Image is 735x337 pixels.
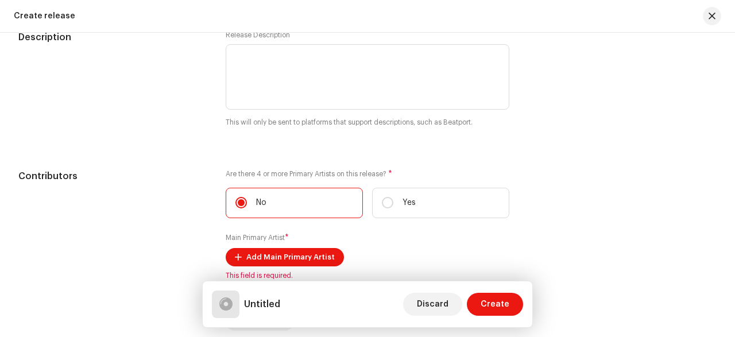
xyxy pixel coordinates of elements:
[246,246,335,269] span: Add Main Primary Artist
[226,169,509,179] label: Are there 4 or more Primary Artists on this release?
[467,293,523,316] button: Create
[256,197,266,209] p: No
[403,293,462,316] button: Discard
[226,117,509,128] small: This will only be sent to platforms that support descriptions, such as Beatport.
[417,293,448,316] span: Discard
[18,169,207,183] h5: Contributors
[226,271,509,280] span: This field is required.
[226,248,344,266] button: Add Main Primary Artist
[403,197,416,209] p: Yes
[18,30,207,44] h5: Description
[226,30,290,40] label: Release Description
[226,234,285,241] small: Main Primary Artist
[481,293,509,316] span: Create
[244,297,280,311] h5: Untitled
